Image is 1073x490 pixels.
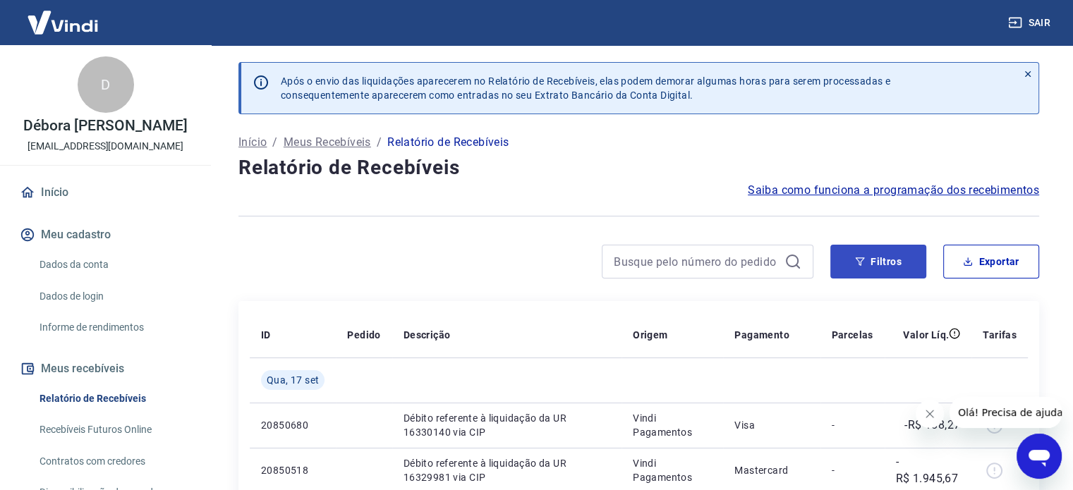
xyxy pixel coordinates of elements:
p: - [832,418,873,432]
span: Qua, 17 set [267,373,319,387]
p: Parcelas [832,328,873,342]
a: Recebíveis Futuros Online [34,415,194,444]
p: Visa [734,418,808,432]
h4: Relatório de Recebíveis [238,154,1039,182]
p: Pedido [347,328,380,342]
p: [EMAIL_ADDRESS][DOMAIN_NAME] [28,139,183,154]
img: Vindi [17,1,109,44]
a: Meus Recebíveis [284,134,371,151]
p: Relatório de Recebíveis [387,134,509,151]
p: Vindi Pagamentos [633,456,712,484]
div: D [78,56,134,113]
p: Após o envio das liquidações aparecerem no Relatório de Recebíveis, elas podem demorar algumas ho... [281,74,890,102]
iframe: Botão para abrir a janela de mensagens [1017,434,1062,479]
p: Mastercard [734,463,808,477]
button: Filtros [830,245,926,278]
p: Débito referente à liquidação da UR 16329981 via CIP [404,456,610,484]
a: Dados da conta [34,250,194,279]
p: -R$ 1.945,67 [896,453,960,487]
a: Início [238,134,267,151]
input: Busque pelo número do pedido [614,251,779,272]
p: / [272,134,277,151]
p: Débora [PERSON_NAME] [23,118,187,133]
p: 20850680 [261,418,325,432]
button: Meu cadastro [17,219,194,250]
p: Vindi Pagamentos [633,411,712,439]
p: Origem [633,328,667,342]
p: Tarifas [983,328,1017,342]
button: Exportar [943,245,1039,278]
p: - [832,463,873,477]
p: Débito referente à liquidação da UR 16330140 via CIP [404,411,610,439]
p: Pagamento [734,328,789,342]
a: Contratos com credores [34,447,194,476]
iframe: Mensagem da empresa [950,397,1062,428]
a: Dados de login [34,282,194,311]
a: Relatório de Recebíveis [34,384,194,413]
p: Descrição [404,328,451,342]
a: Informe de rendimentos [34,313,194,342]
a: Saiba como funciona a programação dos recebimentos [748,182,1039,199]
iframe: Fechar mensagem [916,400,944,428]
p: ID [261,328,271,342]
button: Sair [1005,10,1056,36]
a: Início [17,177,194,208]
p: / [377,134,382,151]
span: Olá! Precisa de ajuda? [8,10,119,21]
p: 20850518 [261,463,325,477]
button: Meus recebíveis [17,353,194,384]
p: -R$ 188,27 [904,417,960,434]
p: Valor Líq. [903,328,949,342]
